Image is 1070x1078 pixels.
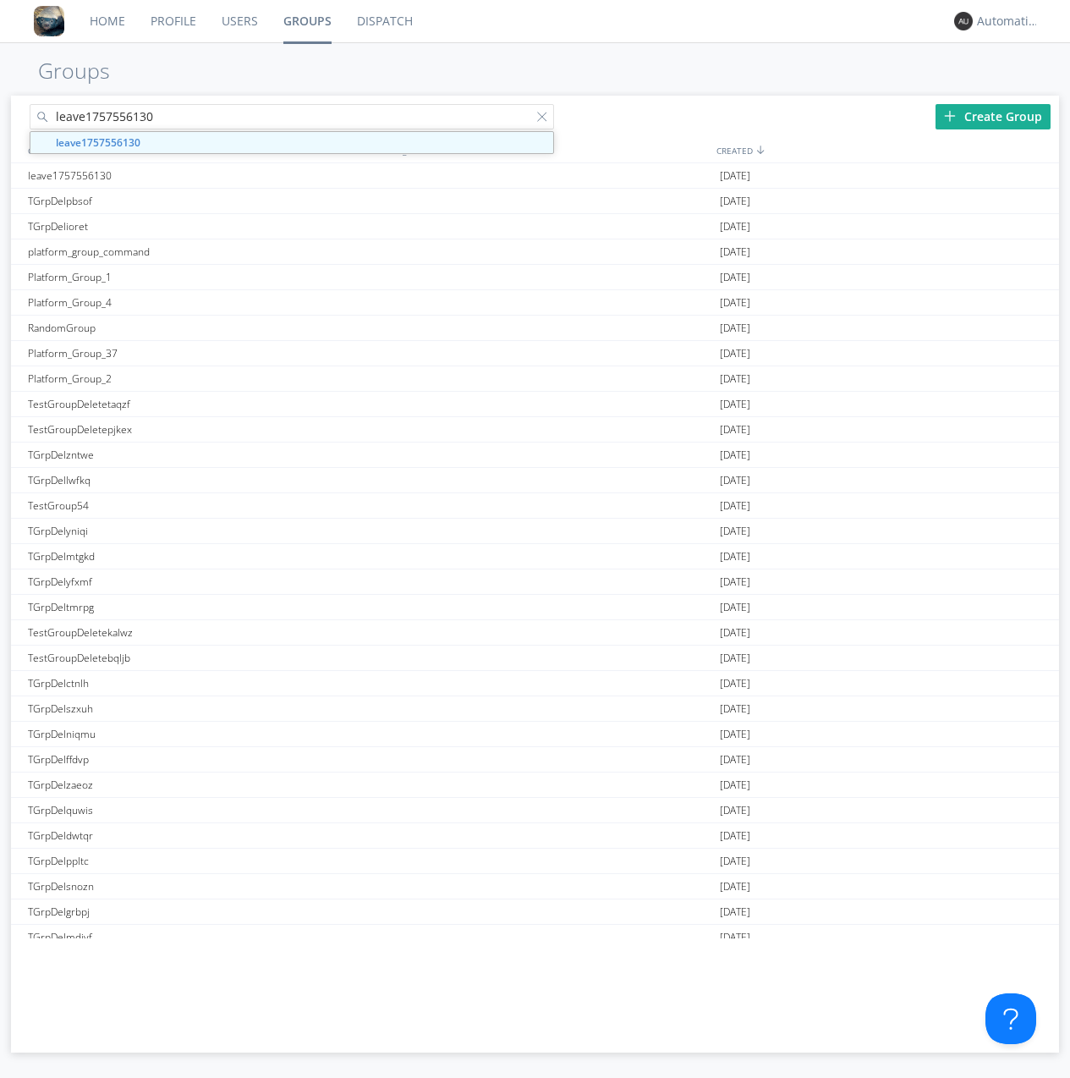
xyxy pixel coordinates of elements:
div: TestGroup54 [24,493,367,518]
div: leave1757556130 [24,163,367,188]
a: TestGroup54[DATE] [11,493,1060,519]
div: TGrpDelszxuh [24,696,367,721]
div: TGrpDelniqmu [24,722,367,746]
a: TGrpDelpbsof[DATE] [11,189,1060,214]
a: TGrpDelniqmu[DATE] [11,722,1060,747]
span: [DATE] [720,696,750,722]
a: TestGroupDeletepjkex[DATE] [11,417,1060,443]
a: TGrpDelsnozn[DATE] [11,874,1060,899]
span: [DATE] [720,544,750,569]
span: [DATE] [720,189,750,214]
div: platform_group_command [24,239,367,264]
span: [DATE] [720,341,750,366]
a: TGrpDeldwtqr[DATE] [11,823,1060,849]
div: Platform_Group_2 [24,366,367,391]
a: TGrpDelmtgkd[DATE] [11,544,1060,569]
div: TGrpDelyfxmf [24,569,367,594]
span: [DATE] [720,595,750,620]
div: Automation+0004 [977,13,1040,30]
a: TGrpDelmdjvf[DATE] [11,925,1060,950]
span: [DATE] [720,214,750,239]
div: TGrpDeltmrpg [24,595,367,619]
span: [DATE] [720,646,750,671]
span: [DATE] [720,620,750,646]
span: [DATE] [720,290,750,316]
span: [DATE] [720,722,750,747]
a: TGrpDelquwis[DATE] [11,798,1060,823]
span: [DATE] [720,671,750,696]
div: TGrpDelctnlh [24,671,367,696]
span: [DATE] [720,366,750,392]
div: TGrpDelquwis [24,798,367,822]
div: Create Group [936,104,1051,129]
a: TGrpDelgrbpj[DATE] [11,899,1060,925]
span: [DATE] [720,925,750,950]
div: TestGroupDeletepjkex [24,417,367,442]
a: TGrpDelioret[DATE] [11,214,1060,239]
a: TGrpDeltmrpg[DATE] [11,595,1060,620]
img: 373638.png [954,12,973,30]
a: TestGroupDeletebqljb[DATE] [11,646,1060,671]
span: [DATE] [720,519,750,544]
a: TGrpDelzaeoz[DATE] [11,773,1060,798]
div: TGrpDeldwtqr [24,823,367,848]
span: [DATE] [720,569,750,595]
a: Platform_Group_1[DATE] [11,265,1060,290]
div: TGrpDelmtgkd [24,544,367,569]
div: TGrpDelzaeoz [24,773,367,797]
div: TGrpDellwfkq [24,468,367,492]
div: CREATED [712,138,1060,162]
div: TGrpDelsnozn [24,874,367,899]
div: Platform_Group_37 [24,341,367,366]
a: TGrpDelszxuh[DATE] [11,696,1060,722]
span: [DATE] [720,239,750,265]
a: platform_group_command[DATE] [11,239,1060,265]
div: TGrpDelzntwe [24,443,367,467]
span: [DATE] [720,823,750,849]
input: Search groups [30,104,554,129]
img: 8ff700cf5bab4eb8a436322861af2272 [34,6,64,36]
div: TGrpDelppltc [24,849,367,873]
span: [DATE] [720,849,750,874]
a: TestGroupDeletekalwz[DATE] [11,620,1060,646]
a: TGrpDelffdvp[DATE] [11,747,1060,773]
div: TestGroupDeletetaqzf [24,392,367,416]
div: TGrpDelmdjvf [24,925,367,949]
a: Platform_Group_2[DATE] [11,366,1060,392]
div: TGrpDelioret [24,214,367,239]
span: [DATE] [720,392,750,417]
span: [DATE] [720,773,750,798]
div: TGrpDelpbsof [24,189,367,213]
a: TGrpDelppltc[DATE] [11,849,1060,874]
div: GROUPS [24,138,363,162]
span: [DATE] [720,265,750,290]
div: TGrpDelffdvp [24,747,367,772]
div: TGrpDelgrbpj [24,899,367,924]
span: [DATE] [720,798,750,823]
div: TestGroupDeletekalwz [24,620,367,645]
strong: leave1757556130 [56,135,140,150]
div: TGrpDelyniqi [24,519,367,543]
div: Platform_Group_1 [24,265,367,289]
div: RandomGroup [24,316,367,340]
span: [DATE] [720,417,750,443]
a: TGrpDelyniqi[DATE] [11,519,1060,544]
a: Platform_Group_37[DATE] [11,341,1060,366]
a: TGrpDelzntwe[DATE] [11,443,1060,468]
div: TestGroupDeletebqljb [24,646,367,670]
div: Platform_Group_4 [24,290,367,315]
a: Platform_Group_4[DATE] [11,290,1060,316]
a: TestGroupDeletetaqzf[DATE] [11,392,1060,417]
img: plus.svg [944,110,956,122]
span: [DATE] [720,747,750,773]
span: [DATE] [720,468,750,493]
span: [DATE] [720,899,750,925]
a: TGrpDellwfkq[DATE] [11,468,1060,493]
a: TGrpDelctnlh[DATE] [11,671,1060,696]
span: [DATE] [720,493,750,519]
span: [DATE] [720,163,750,189]
a: leave1757556130[DATE] [11,163,1060,189]
a: RandomGroup[DATE] [11,316,1060,341]
span: [DATE] [720,443,750,468]
span: [DATE] [720,874,750,899]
